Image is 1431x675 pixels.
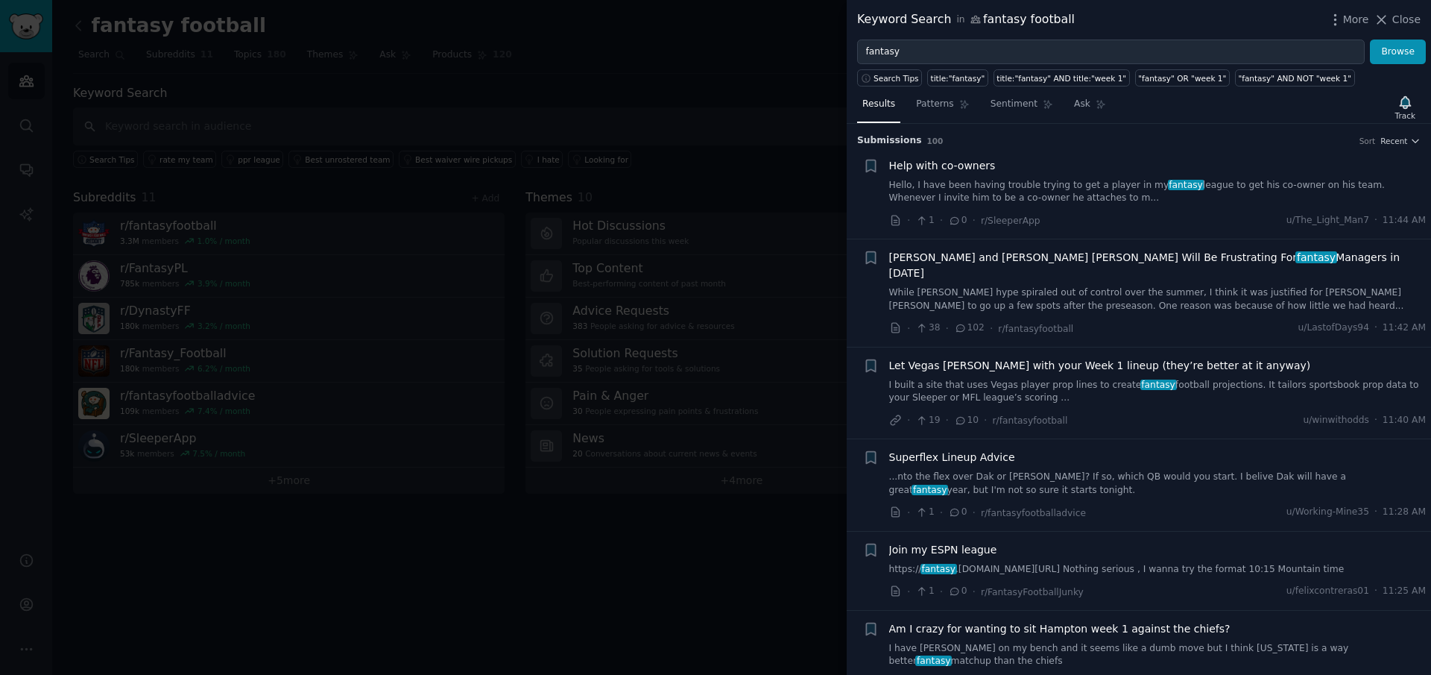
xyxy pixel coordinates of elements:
button: Recent [1380,136,1421,146]
a: Help with co-owners [889,158,996,174]
a: Sentiment [985,92,1058,123]
span: r/fantasyfootballadvice [981,508,1086,518]
span: 19 [915,414,940,427]
span: u/Working-Mine35 [1286,506,1369,519]
span: · [940,213,943,228]
span: u/winwithodds [1303,414,1369,427]
span: r/SleeperApp [981,216,1040,226]
a: While [PERSON_NAME] hype spiraled out of control over the summer, I think it was justified for [P... [889,286,1427,313]
button: Close [1374,12,1421,28]
a: Am I crazy for wanting to sit Hampton week 1 against the chiefs? [889,621,1231,637]
a: Results [857,92,900,123]
div: Track [1395,110,1415,121]
span: fantasy [915,656,952,666]
a: Let Vegas [PERSON_NAME] with your Week 1 lineup (they’re better at it anyway) [889,358,1311,374]
a: title:"fantasy" [927,69,988,87]
span: 38 [915,321,940,335]
span: 100 [927,136,944,145]
span: 10 [954,414,979,427]
div: Keyword Search fantasy football [857,10,1075,29]
span: · [1374,321,1377,335]
span: · [907,505,910,521]
a: Join my ESPN league [889,542,997,558]
span: Ask [1074,98,1090,111]
a: "fantasy" AND NOT "week 1" [1235,69,1355,87]
span: · [1374,214,1377,227]
div: title:"fantasy" AND title:"week 1" [996,73,1126,84]
span: · [1374,585,1377,598]
span: · [907,412,910,428]
span: r/FantasyFootballJunky [981,587,1084,597]
div: "fantasy" OR "week 1" [1138,73,1226,84]
span: fantasy [1295,251,1337,263]
a: [PERSON_NAME] and [PERSON_NAME] [PERSON_NAME] Will Be Frustrating ForfantasyManagers in [DATE] [889,250,1427,281]
span: · [907,584,910,600]
button: More [1327,12,1369,28]
span: fantasy [1140,380,1177,390]
span: u/LastofDays94 [1298,321,1369,335]
span: 0 [948,585,967,598]
a: Hello, I have been having trouble trying to get a player in myfantasyleague to get his co-owner o... [889,179,1427,205]
span: 11:28 AM [1383,506,1426,519]
a: Patterns [911,92,974,123]
span: Sentiment [991,98,1037,111]
span: Results [862,98,895,111]
span: Search Tips [874,73,919,84]
span: fantasy [912,485,948,495]
a: title:"fantasy" AND title:"week 1" [994,69,1130,87]
span: u/The_Light_Man7 [1286,214,1369,227]
span: in [956,13,964,27]
span: 11:42 AM [1383,321,1426,335]
span: 11:44 AM [1383,214,1426,227]
span: · [946,412,949,428]
button: Search Tips [857,69,922,87]
input: Try a keyword related to your business [857,40,1365,65]
a: Ask [1069,92,1111,123]
span: · [990,321,993,336]
span: · [973,213,976,228]
div: Sort [1359,136,1376,146]
span: · [940,505,943,521]
span: · [940,584,943,600]
span: r/fantasyfootball [993,415,1068,426]
span: · [984,412,987,428]
span: [PERSON_NAME] and [PERSON_NAME] [PERSON_NAME] Will Be Frustrating For Managers in [DATE] [889,250,1427,281]
span: 11:25 AM [1383,585,1426,598]
button: Browse [1370,40,1426,65]
span: 11:40 AM [1383,414,1426,427]
span: Recent [1380,136,1407,146]
span: Close [1392,12,1421,28]
span: · [1374,414,1377,427]
span: Submission s [857,134,922,148]
span: 102 [954,321,985,335]
span: · [907,213,910,228]
span: u/felixcontreras01 [1286,585,1369,598]
span: 0 [948,506,967,519]
button: Track [1390,92,1421,123]
a: ...nto the flex over Dak or [PERSON_NAME]? If so, which QB would you start. I belive Dak will hav... [889,471,1427,497]
span: fantasy [1168,180,1204,190]
a: https://fantasy.[DOMAIN_NAME][URL] Nothing serious , I wanna try the format 10:15 Mountain time [889,563,1427,577]
div: "fantasy" AND NOT "week 1" [1238,73,1351,84]
span: 1 [915,506,934,519]
span: fantasy [920,564,957,574]
span: 1 [915,585,934,598]
a: I have [PERSON_NAME] on my bench and it seems like a dumb move but I think [US_STATE] is a way be... [889,642,1427,668]
span: · [1374,506,1377,519]
span: r/fantasyfootball [998,324,1073,334]
span: More [1343,12,1369,28]
span: · [907,321,910,336]
span: Patterns [916,98,953,111]
a: Superflex Lineup Advice [889,450,1015,465]
div: title:"fantasy" [931,73,985,84]
span: 0 [948,214,967,227]
span: 1 [915,214,934,227]
a: "fantasy" OR "week 1" [1135,69,1230,87]
span: · [973,584,976,600]
span: · [946,321,949,336]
